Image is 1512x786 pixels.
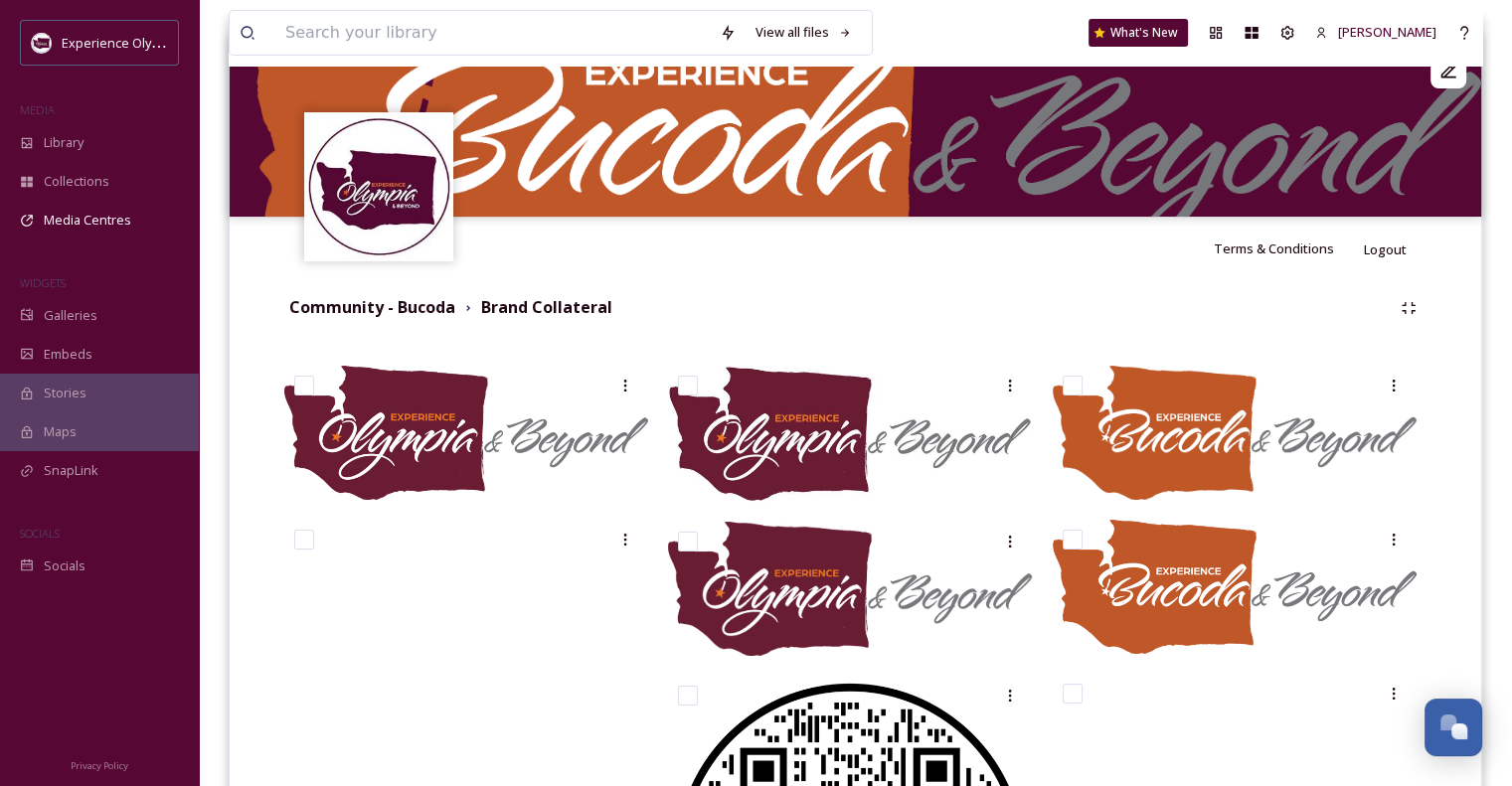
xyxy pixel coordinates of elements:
span: Socials [44,556,85,575]
span: [PERSON_NAME] [1338,23,1436,41]
span: Privacy Policy [71,759,128,772]
a: View all files [746,13,862,52]
span: Embeds [44,345,92,364]
span: WIDGETS [20,275,66,290]
span: MEDIA [20,102,55,117]
strong: Brand Collateral [481,296,612,318]
img: bucoda-logo.png [1053,520,1417,654]
span: Experience Olympia [62,33,180,52]
span: Collections [44,172,109,191]
span: Galleries [44,306,97,325]
span: Maps [44,422,77,441]
img: OLTVCBlogo-2023.eps [668,522,1032,656]
span: SnapLink [44,461,98,480]
a: Privacy Policy [71,752,128,776]
span: Terms & Conditions [1214,239,1334,257]
span: Stories [44,384,86,402]
a: Terms & Conditions [1214,236,1364,260]
a: [PERSON_NAME] [1305,13,1446,52]
span: SOCIALS [20,526,60,541]
strong: Community - Bucoda [289,296,455,318]
span: Library [44,133,84,152]
span: Logout [1364,240,1407,258]
img: download.jpeg [32,33,52,53]
span: Media Centres [44,211,131,230]
a: What's New [1089,19,1188,47]
input: Search your library [275,11,710,55]
img: download.jpeg [307,114,451,258]
img: OLTVCBlogo-2023.png [284,366,648,500]
img: bucoda-logo.eps [1053,366,1417,500]
img: OLTVCBlogo-2023.jpg [668,366,1032,502]
button: Open Chat [1425,699,1482,756]
img: bucoda-logo.png [230,38,1481,217]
